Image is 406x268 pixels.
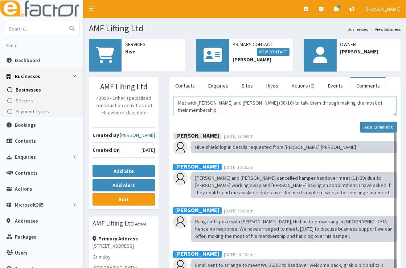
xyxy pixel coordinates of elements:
[93,193,155,206] a: Edit
[93,132,119,138] b: Created By
[15,218,38,224] span: Addresses
[175,207,219,214] b: [PERSON_NAME]
[286,78,320,93] a: Actions (0)
[93,94,155,116] p: 43999 - Other specialised construction activities not elsewhere classified
[2,84,83,95] a: Businesses
[93,82,155,91] h3: AMF Lifting Ltd
[135,221,146,227] small: Active
[175,250,219,257] b: [PERSON_NAME]
[142,146,155,154] span: [DATE]
[368,26,401,32] li: View Business
[93,242,155,249] p: [STREET_ADDRESS]
[175,163,219,170] b: [PERSON_NAME]
[15,186,32,192] span: Actions
[2,95,83,106] a: Sectors
[257,48,290,56] a: View Contact
[120,131,155,139] a: [PERSON_NAME]
[16,86,41,93] span: Businesses
[191,141,397,153] div: Hive shield log in details requested from [PERSON_NAME] [PERSON_NAME]
[125,41,182,48] span: Services
[233,56,289,63] span: [PERSON_NAME]
[224,133,254,139] span: [DATE] 07:54am
[224,165,254,170] span: [DATE] 10:15am
[93,220,134,227] h3: AMF Lifting Ltd
[93,253,155,260] p: Grimsby
[169,78,201,93] a: Contacts
[114,168,134,174] b: Add Site
[16,108,49,115] span: Payment Types
[360,122,397,133] button: Add Comment
[119,196,129,203] b: Edit
[15,154,36,160] span: Enquiries
[348,26,368,32] a: Businesses
[15,170,38,176] span: Contracts
[2,106,83,117] a: Payment Types
[233,41,289,56] span: Primary Contact
[175,132,219,139] b: [PERSON_NAME]
[15,122,36,128] span: Bookings
[191,172,397,198] div: [PERSON_NAME] and [PERSON_NAME] cancelled hamper handover meet (11/09) due to [PERSON_NAME] worki...
[15,138,36,144] span: Contacts
[364,124,393,130] strong: Add Comment
[125,48,182,55] span: Hive
[236,78,259,93] a: Sites
[112,182,135,188] b: Add Alert
[93,147,120,153] b: Created On
[340,41,397,48] span: Owner
[340,48,397,55] span: [PERSON_NAME]
[224,252,254,257] span: [DATE] 07:12am
[16,97,33,104] span: Sectors
[93,179,155,191] button: Add Alert
[15,57,40,64] span: Dashboard
[202,78,234,93] a: Enquiries
[93,235,138,242] strong: Primary Address
[89,24,401,33] h1: AMF Lifting Ltd
[365,6,401,12] span: [PERSON_NAME]
[191,216,397,242] div: Rang and spoke with [PERSON_NAME] [DATE]. He has been working in [GEOGRAPHIC_DATA] hence no respo...
[261,78,284,93] a: Hives
[15,73,40,80] span: Businesses
[15,202,44,208] span: Microsoft365
[15,234,36,240] span: Packages
[350,78,386,93] a: Comments
[4,22,65,35] input: Search...
[173,97,397,116] textarea: Comment
[224,208,254,214] span: [DATE] 09:21am
[15,249,28,256] span: Users
[322,78,349,93] a: Events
